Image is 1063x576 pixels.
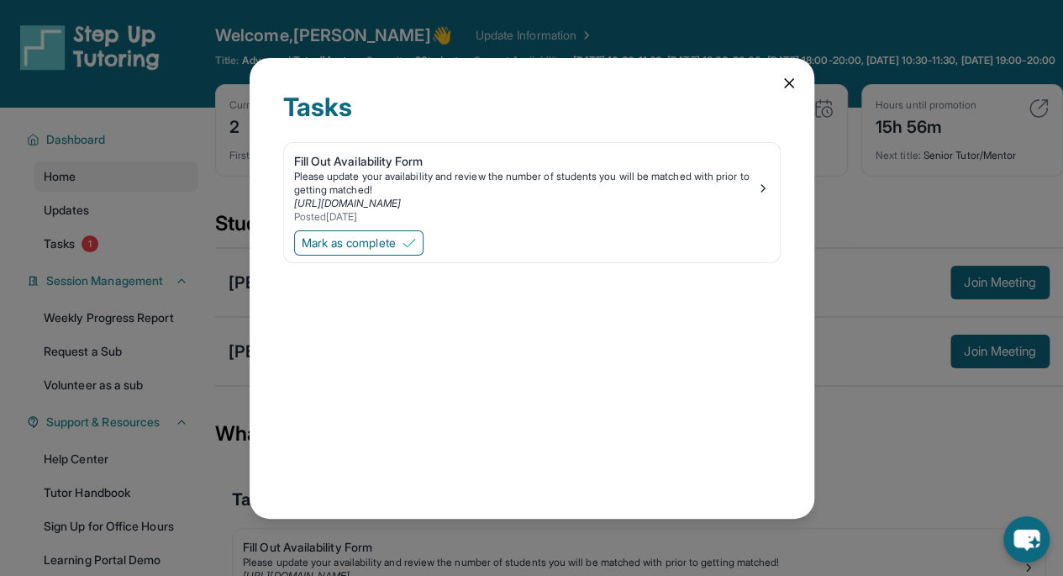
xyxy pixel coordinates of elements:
a: Fill Out Availability FormPlease update your availability and review the number of students you w... [284,143,780,227]
button: chat-button [1003,516,1050,563]
span: Mark as complete [302,235,396,251]
div: Posted [DATE] [294,210,756,224]
div: Fill Out Availability Form [294,153,756,170]
button: Mark as complete [294,230,424,256]
div: Tasks [283,92,781,142]
a: [URL][DOMAIN_NAME] [294,197,401,209]
img: Mark as complete [403,236,416,250]
div: Please update your availability and review the number of students you will be matched with prior ... [294,170,756,197]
